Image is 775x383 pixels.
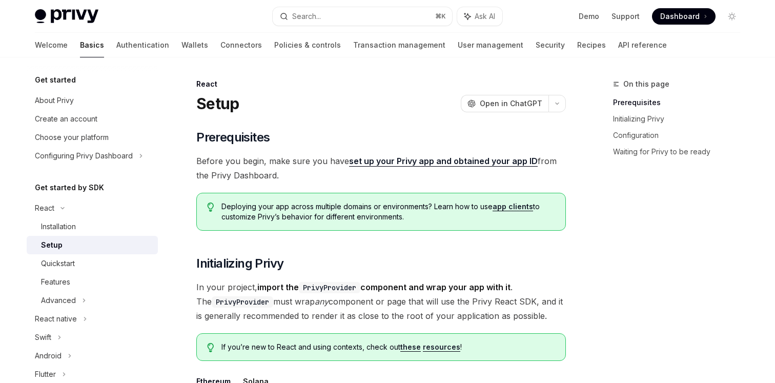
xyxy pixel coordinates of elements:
[196,280,566,323] span: In your project, . The must wrap component or page that will use the Privy React SDK, and it is g...
[41,257,75,270] div: Quickstart
[35,150,133,162] div: Configuring Privy Dashboard
[41,239,63,251] div: Setup
[27,217,158,236] a: Installation
[273,7,452,26] button: Search...⌘K
[400,342,421,352] a: these
[27,128,158,147] a: Choose your platform
[27,236,158,254] a: Setup
[207,343,214,352] svg: Tip
[611,11,640,22] a: Support
[660,11,700,22] span: Dashboard
[613,111,748,127] a: Initializing Privy
[27,91,158,110] a: About Privy
[315,296,329,307] em: any
[435,12,446,21] span: ⌘ K
[423,342,460,352] a: resources
[299,282,360,293] code: PrivyProvider
[221,342,555,352] span: If you’re new to React and using contexts, check out !
[35,350,62,362] div: Android
[461,95,548,112] button: Open in ChatGPT
[577,33,606,57] a: Recipes
[220,33,262,57] a: Connectors
[613,144,748,160] a: Waiting for Privy to be ready
[27,110,158,128] a: Create an account
[196,94,239,113] h1: Setup
[480,98,542,109] span: Open in ChatGPT
[35,368,56,380] div: Flutter
[623,78,669,90] span: On this page
[613,127,748,144] a: Configuration
[35,331,51,344] div: Swift
[181,33,208,57] a: Wallets
[35,9,98,24] img: light logo
[274,33,341,57] a: Policies & controls
[41,220,76,233] div: Installation
[35,131,109,144] div: Choose your platform
[724,8,740,25] button: Toggle dark mode
[292,10,321,23] div: Search...
[35,74,76,86] h5: Get started
[349,156,538,167] a: set up your Privy app and obtained your app ID
[536,33,565,57] a: Security
[27,273,158,291] a: Features
[493,202,533,211] a: app clients
[212,296,273,308] code: PrivyProvider
[35,182,104,194] h5: Get started by SDK
[116,33,169,57] a: Authentication
[221,201,555,222] span: Deploying your app across multiple domains or environments? Learn how to use to customize Privy’s...
[35,113,97,125] div: Create an account
[353,33,445,57] a: Transaction management
[196,255,283,272] span: Initializing Privy
[196,79,566,89] div: React
[35,94,74,107] div: About Privy
[207,203,214,212] svg: Tip
[41,276,70,288] div: Features
[27,254,158,273] a: Quickstart
[458,33,523,57] a: User management
[41,294,76,307] div: Advanced
[35,313,77,325] div: React native
[257,282,511,292] strong: import the component and wrap your app with it
[196,154,566,183] span: Before you begin, make sure you have from the Privy Dashboard.
[618,33,667,57] a: API reference
[652,8,716,25] a: Dashboard
[457,7,502,26] button: Ask AI
[80,33,104,57] a: Basics
[196,129,270,146] span: Prerequisites
[35,33,68,57] a: Welcome
[475,11,495,22] span: Ask AI
[579,11,599,22] a: Demo
[35,202,54,214] div: React
[613,94,748,111] a: Prerequisites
